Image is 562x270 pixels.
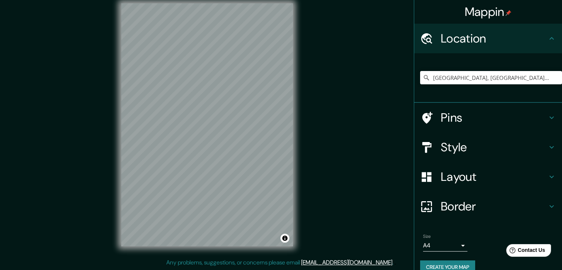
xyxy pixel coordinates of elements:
[395,258,396,267] div: .
[420,71,562,84] input: Pick your city or area
[414,132,562,162] div: Style
[423,240,467,252] div: A4
[441,199,547,214] h4: Border
[166,258,394,267] p: Any problems, suggestions, or concerns please email .
[414,162,562,192] div: Layout
[505,10,511,16] img: pin-icon.png
[121,3,293,246] canvas: Map
[414,192,562,221] div: Border
[465,4,512,19] h4: Mappin
[423,233,431,240] label: Size
[394,258,395,267] div: .
[301,259,392,266] a: [EMAIL_ADDRESS][DOMAIN_NAME]
[414,103,562,132] div: Pins
[414,24,562,53] div: Location
[496,241,554,262] iframe: Help widget launcher
[441,140,547,155] h4: Style
[280,234,289,243] button: Toggle attribution
[441,169,547,184] h4: Layout
[441,31,547,46] h4: Location
[441,110,547,125] h4: Pins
